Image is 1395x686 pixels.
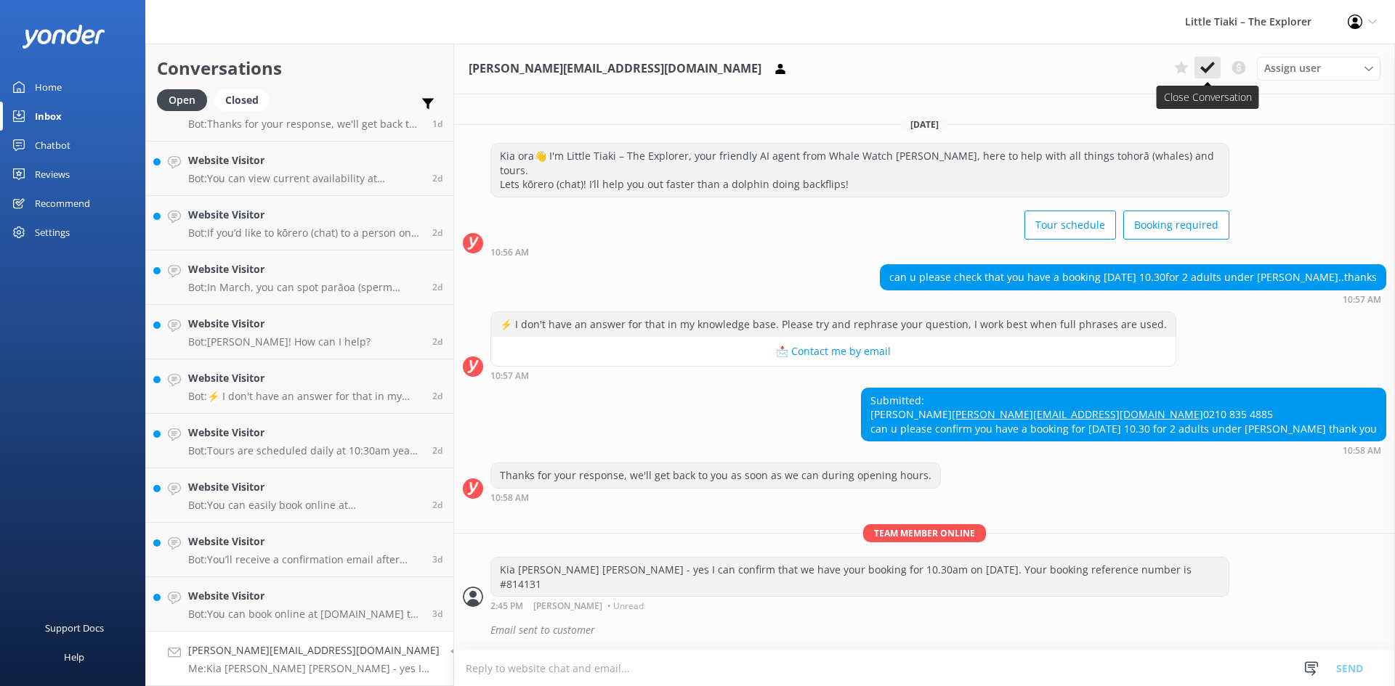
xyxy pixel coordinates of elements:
div: Kia [PERSON_NAME] [PERSON_NAME] - yes I can confirm that we have your booking for 10.30am on [DAT... [491,558,1229,596]
p: Me: Kia [PERSON_NAME] [PERSON_NAME] - yes I can confirm that we have your booking for 10.30am on ... [188,662,440,675]
a: Closed [214,91,277,107]
div: Sep 25 2025 10:57am (UTC +13:00) Pacific/Auckland [490,370,1176,380]
div: Sep 25 2025 10:58am (UTC +13:00) Pacific/Auckland [490,492,941,502]
h4: Website Visitor [188,425,421,441]
div: Submitted: [PERSON_NAME] 0210 835 4885 can u please confirm you have a booking for [DATE] 10.30 f... [862,388,1386,441]
div: ⚡ I don't have an answer for that in my knowledge base. Please try and rephrase your question, I ... [491,312,1176,337]
div: Sep 25 2025 10:57am (UTC +13:00) Pacific/Auckland [880,294,1386,304]
h4: [PERSON_NAME][EMAIL_ADDRESS][DOMAIN_NAME] [188,642,440,658]
span: Sep 25 2025 05:07pm (UTC +13:00) Pacific/Auckland [432,553,442,565]
div: Sep 25 2025 10:56am (UTC +13:00) Pacific/Auckland [490,247,1229,257]
h4: Website Visitor [188,479,421,495]
span: Sep 27 2025 03:19am (UTC +13:00) Pacific/Auckland [432,172,442,184]
a: Website VisitorBot:[PERSON_NAME]! How can I help?2d [146,305,453,359]
a: [PERSON_NAME][EMAIL_ADDRESS][DOMAIN_NAME] [952,407,1203,421]
a: Open [157,91,214,107]
p: Bot: Tours are scheduled daily at 10:30am year-round. Extra tours may be added at 7:45am and 1:15... [188,444,421,457]
div: Open [157,89,207,111]
div: Settings [35,218,70,247]
div: Closed [214,89,270,111]
button: Booking required [1123,211,1229,240]
div: Email sent to customer [490,618,1386,642]
span: Sep 26 2025 05:44pm (UTC +13:00) Pacific/Auckland [432,335,442,348]
div: Reviews [35,160,70,189]
a: Website VisitorBot:In March, you can spot parāoa (sperm whales) as they live in [GEOGRAPHIC_DATA]... [146,250,453,305]
h4: Website Visitor [188,261,421,277]
p: Bot: You can easily book online at [DOMAIN_NAME], where you'll see live availability and any curr... [188,499,421,512]
img: yonder-white-logo.png [22,25,105,49]
p: Bot: [PERSON_NAME]! How can I help? [188,335,371,348]
span: Sep 26 2025 01:35pm (UTC +13:00) Pacific/Auckland [432,499,442,511]
div: Chatbot [35,131,70,160]
h4: Website Visitor [188,207,421,223]
span: Sep 26 2025 02:00pm (UTC +13:00) Pacific/Auckland [432,444,442,457]
strong: 10:57 AM [1343,295,1381,304]
div: can u please check that you have a booking [DATE] 10.30for 2 adults under [PERSON_NAME]..thanks [881,265,1386,290]
span: Sep 26 2025 04:10pm (UTC +13:00) Pacific/Auckland [432,390,442,402]
strong: 2:45 PM [490,602,523,611]
h4: Website Visitor [188,370,421,386]
div: Home [35,73,62,102]
span: Sep 26 2025 11:04pm (UTC +13:00) Pacific/Auckland [432,226,442,239]
strong: 10:57 AM [490,372,529,380]
h4: Website Visitor [188,588,421,604]
span: Team member online [863,524,986,542]
h4: Website Visitor [188,152,421,168]
div: Kia ora👋 I'm Little Tiaki – The Explorer, your friendly AI agent from Whale Watch [PERSON_NAME], ... [491,144,1229,197]
div: Help [64,642,84,671]
p: Bot: You can view current availability at [DOMAIN_NAME]. If a tour is showing as sold out, feel f... [188,172,421,185]
span: Sep 25 2025 05:00pm (UTC +13:00) Pacific/Auckland [432,608,442,620]
span: • Unread [607,602,644,611]
div: Sep 25 2025 02:45pm (UTC +13:00) Pacific/Auckland [490,600,1229,611]
strong: 10:58 AM [490,494,529,502]
span: Sep 26 2025 09:38pm (UTC +13:00) Pacific/Auckland [432,281,442,293]
strong: 10:58 AM [1343,446,1381,455]
h3: [PERSON_NAME][EMAIL_ADDRESS][DOMAIN_NAME] [469,60,761,78]
h4: Website Visitor [188,534,421,550]
p: Bot: If you’d like to kōrero (chat) to a person on the Whale Watch Kaikoura team, please call [PH... [188,226,421,240]
p: Bot: You can book online at [DOMAIN_NAME] to see live availability and any current deals. [188,608,421,621]
div: Assign User [1257,57,1380,80]
span: Assign user [1264,60,1321,76]
span: [PERSON_NAME] [533,602,602,611]
div: Recommend [35,189,90,218]
div: Sep 25 2025 10:58am (UTC +13:00) Pacific/Auckland [861,445,1386,455]
h2: Conversations [157,54,442,82]
span: Sep 27 2025 03:02pm (UTC +13:00) Pacific/Auckland [432,118,442,130]
a: Website VisitorBot:⚡ I don't have an answer for that in my knowledge base. Please try and rephras... [146,359,453,414]
p: Bot: You’ll receive a confirmation email after booking. If you’d like to reconfirm or have any qu... [188,553,421,566]
h4: Website Visitor [188,316,371,332]
a: Website VisitorBot:You can view current availability at [DOMAIN_NAME]. If a tour is showing as so... [146,142,453,196]
a: Website VisitorBot:You can book online at [DOMAIN_NAME] to see live availability and any current ... [146,577,453,632]
div: Thanks for your response, we'll get back to you as soon as we can during opening hours. [491,463,940,488]
p: Bot: Thanks for your response, we'll get back to you as soon as we can during opening hours. [188,118,421,131]
a: Website VisitorBot:If you’d like to kōrero (chat) to a person on the Whale Watch Kaikoura team, p... [146,196,453,250]
p: Bot: ⚡ I don't have an answer for that in my knowledge base. Please try and rephrase your questio... [188,390,421,403]
a: Website VisitorBot:Tours are scheduled daily at 10:30am year-round. Extra tours may be added at 7... [146,414,453,468]
a: Website VisitorBot:You can easily book online at [DOMAIN_NAME], where you'll see live availabilit... [146,468,453,523]
div: 2025-09-25T02:48:21.971 [463,618,1386,642]
button: 📩 Contact me by email [491,337,1176,366]
div: Inbox [35,102,62,131]
p: Bot: In March, you can spot parāoa (sperm whales) as they live in [GEOGRAPHIC_DATA] all year roun... [188,281,421,294]
strong: 10:56 AM [490,248,529,257]
div: Support Docs [45,613,104,642]
a: Website VisitorBot:You’ll receive a confirmation email after booking. If you’d like to reconfirm ... [146,523,453,577]
button: Tour schedule [1024,211,1116,240]
a: [PERSON_NAME][EMAIL_ADDRESS][DOMAIN_NAME]Me:Kia [PERSON_NAME] [PERSON_NAME] - yes I can confirm t... [146,632,453,686]
span: [DATE] [902,118,947,131]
